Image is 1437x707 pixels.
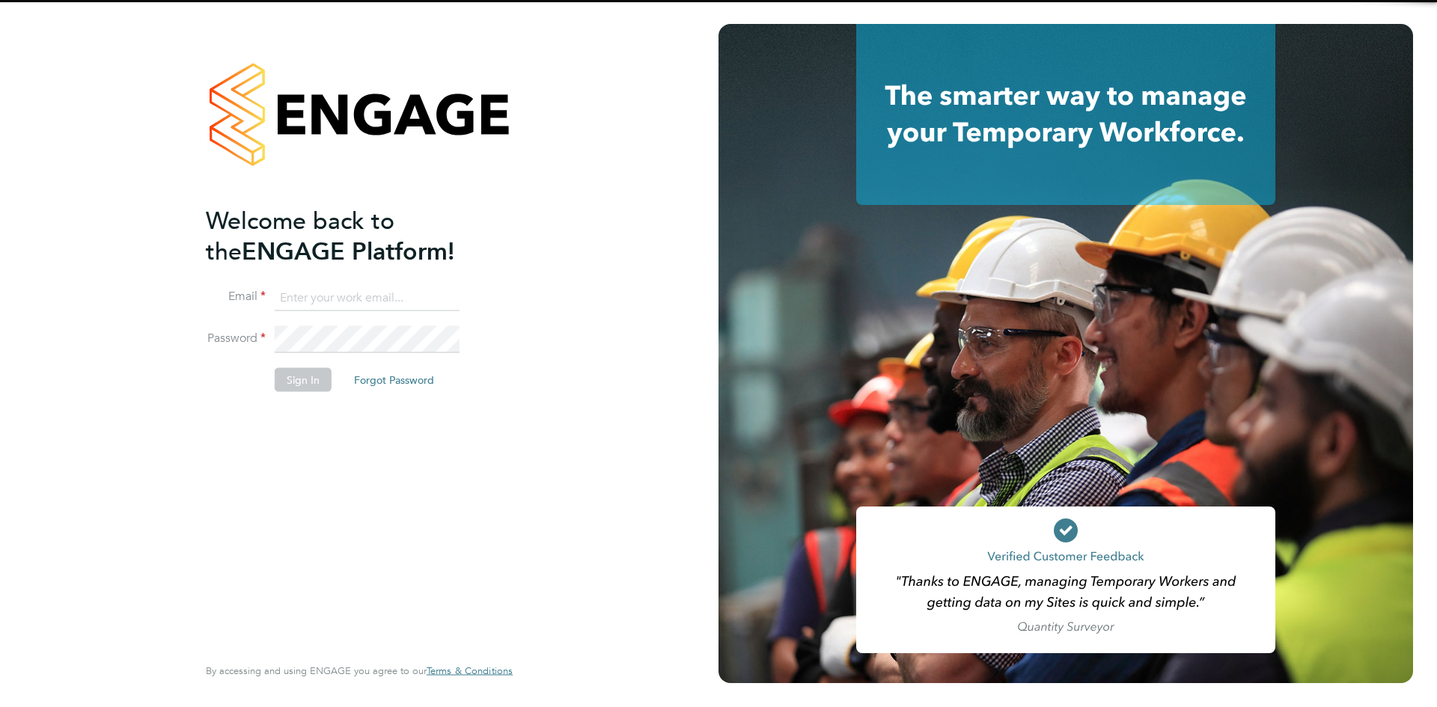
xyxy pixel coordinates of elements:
label: Email [206,289,266,304]
h2: ENGAGE Platform! [206,205,498,266]
span: By accessing and using ENGAGE you agree to our [206,664,513,677]
a: Terms & Conditions [427,665,513,677]
span: Welcome back to the [206,206,394,266]
label: Password [206,331,266,346]
button: Sign In [275,368,332,392]
button: Forgot Password [342,368,446,392]
input: Enter your work email... [275,284,460,311]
